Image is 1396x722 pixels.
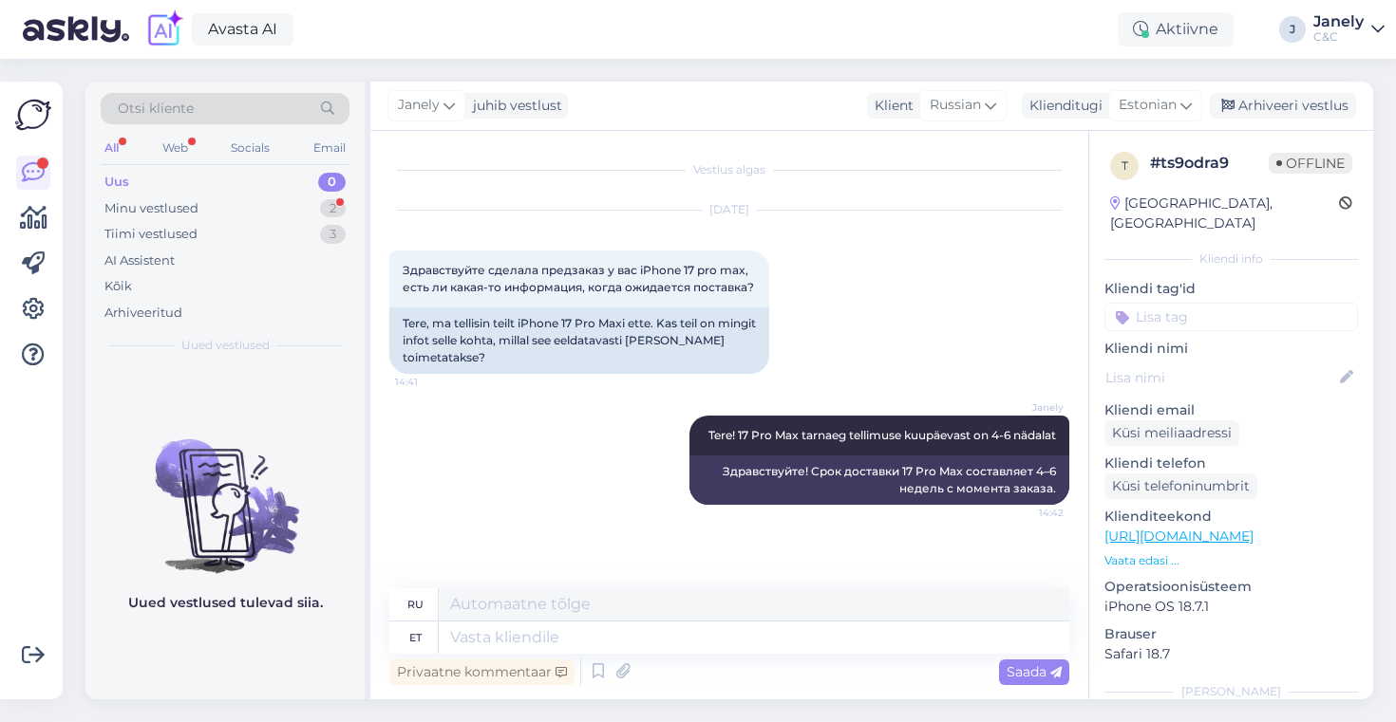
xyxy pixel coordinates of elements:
div: Küsi telefoninumbrit [1104,473,1257,499]
div: [GEOGRAPHIC_DATA], [GEOGRAPHIC_DATA] [1110,194,1339,233]
span: 14:41 [395,375,466,389]
div: Klienditugi [1022,96,1103,116]
div: [PERSON_NAME] [1104,683,1358,700]
img: Askly Logo [15,97,51,133]
div: # ts9odra9 [1150,152,1269,175]
span: Saada [1007,663,1062,680]
input: Lisa tag [1104,303,1358,331]
img: explore-ai [144,9,184,49]
a: [URL][DOMAIN_NAME] [1104,528,1254,545]
div: Klient [867,96,914,116]
div: Vestlus algas [389,161,1069,178]
div: Kõik [104,277,132,296]
span: Estonian [1119,95,1177,116]
div: AI Assistent [104,251,175,270]
div: Kliendi info [1104,250,1358,268]
div: Janely [1313,14,1364,29]
div: Arhiveeri vestlus [1210,93,1356,119]
span: Uued vestlused [181,337,270,354]
p: Kliendi telefon [1104,454,1358,473]
div: 3 [320,225,346,244]
span: Offline [1269,153,1352,174]
div: Privaatne kommentaar [389,659,575,685]
div: J [1279,16,1306,43]
div: ru [407,588,424,620]
div: Minu vestlused [104,199,198,218]
div: Uus [104,173,129,192]
p: iPhone OS 18.7.1 [1104,597,1358,617]
div: Aktiivne [1118,12,1234,46]
span: t [1122,158,1128,173]
p: Klienditeekond [1104,507,1358,527]
div: Küsi meiliaadressi [1104,420,1239,446]
a: Avasta AI [192,13,293,46]
span: Otsi kliente [118,99,194,119]
p: Uued vestlused tulevad siia. [128,593,323,613]
img: No chats [85,405,365,576]
div: 2 [320,199,346,218]
div: Tere, ma tellisin teilt iPhone 17 Pro Maxi ette. Kas teil on mingit infot selle kohta, millal see... [389,307,769,374]
div: Email [310,136,349,160]
span: Здравствуйте сделала предзаказ у вас iPhone 17 pro max, есть ли какая-то информация, когда ожидае... [403,263,754,294]
span: Tere! 17 Pro Max tarnaeg tellimuse kuupäevast on 4-6 nädalat [708,428,1056,442]
span: Janely [992,400,1064,415]
div: C&C [1313,29,1364,45]
div: et [409,621,422,654]
input: Lisa nimi [1105,367,1336,388]
a: JanelyC&C [1313,14,1385,45]
div: Web [159,136,192,160]
p: Safari 18.7 [1104,644,1358,664]
p: Kliendi nimi [1104,339,1358,359]
div: All [101,136,123,160]
div: Tiimi vestlused [104,225,198,244]
span: Russian [930,95,981,116]
p: Brauser [1104,624,1358,644]
div: 0 [318,173,346,192]
div: Socials [227,136,274,160]
div: juhib vestlust [465,96,562,116]
p: Operatsioonisüsteem [1104,577,1358,597]
div: Arhiveeritud [104,304,182,323]
div: Здравствуйте! Срок доставки 17 Pro Max составляет 4–6 недель с момента заказа. [689,455,1069,505]
span: Janely [398,95,440,116]
p: Kliendi tag'id [1104,279,1358,299]
div: [DATE] [389,201,1069,218]
p: Vaata edasi ... [1104,552,1358,569]
p: Kliendi email [1104,400,1358,420]
span: 14:42 [992,506,1064,520]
